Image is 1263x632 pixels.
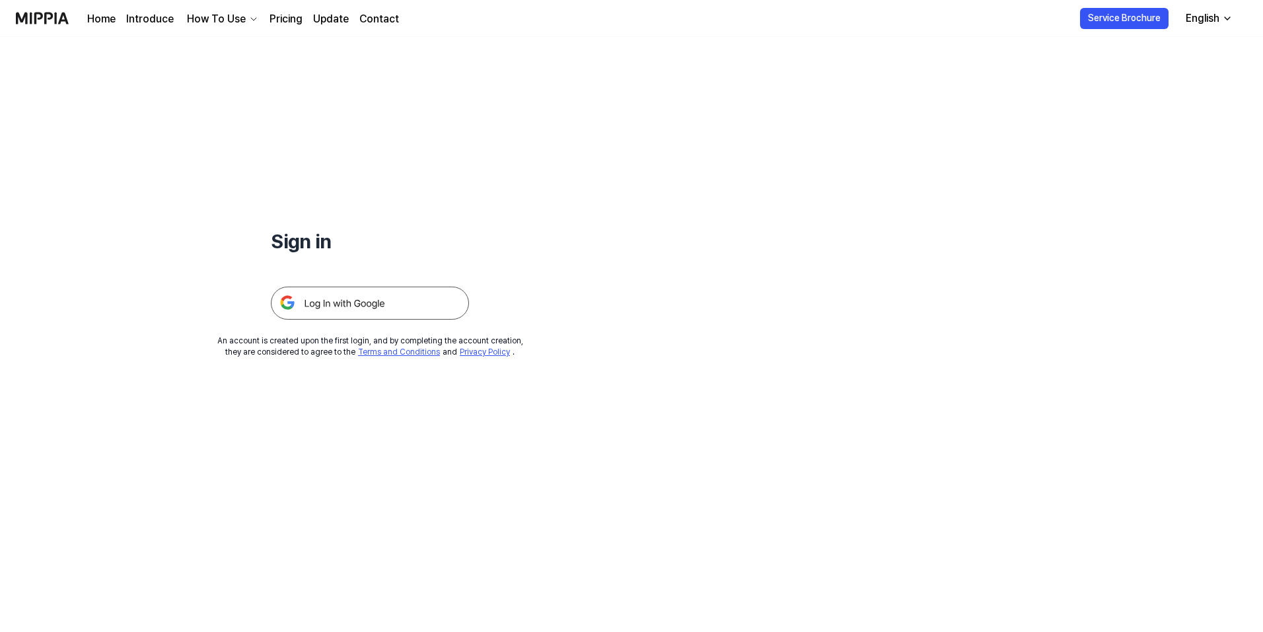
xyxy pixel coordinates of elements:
[126,11,174,27] a: Introduce
[1183,11,1222,26] div: English
[358,347,440,357] a: Terms and Conditions
[87,11,116,27] a: Home
[184,11,248,27] div: How To Use
[271,287,469,320] img: 구글 로그인 버튼
[313,11,349,27] a: Update
[460,347,510,357] a: Privacy Policy
[217,335,523,358] div: An account is created upon the first login, and by completing the account creation, they are cons...
[359,11,399,27] a: Contact
[184,11,259,27] button: How To Use
[270,11,303,27] a: Pricing
[1175,5,1241,32] button: English
[271,227,469,255] h1: Sign in
[1080,8,1169,29] button: Service Brochure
